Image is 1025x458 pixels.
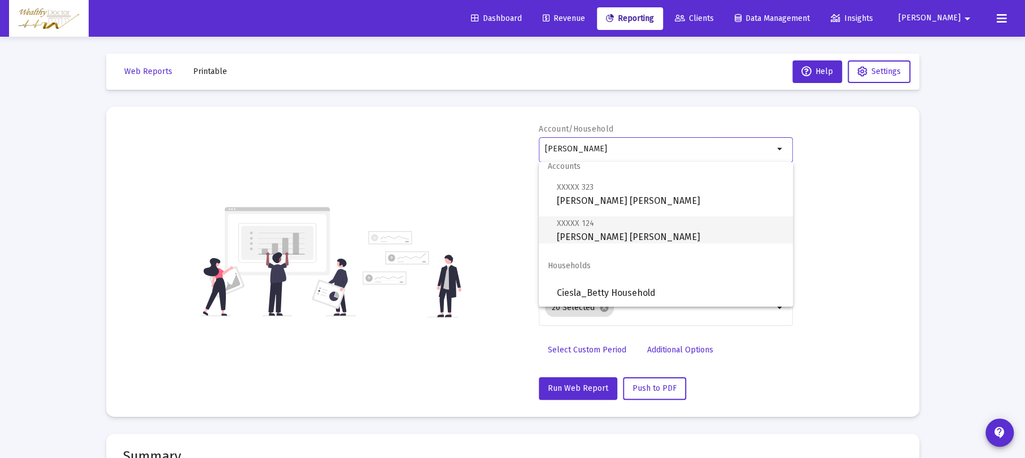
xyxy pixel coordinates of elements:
[557,219,594,228] span: XXXXX 124
[801,67,833,76] span: Help
[18,7,80,30] img: Dashboard
[597,7,663,30] a: Reporting
[735,14,810,23] span: Data Management
[831,14,873,23] span: Insights
[792,60,842,83] button: Help
[557,280,784,307] span: Ciesla_Betty Household
[462,7,531,30] a: Dashboard
[822,7,882,30] a: Insights
[543,14,585,23] span: Revenue
[539,153,793,180] span: Accounts
[647,345,713,355] span: Additional Options
[599,303,609,313] mat-icon: cancel
[898,14,961,23] span: [PERSON_NAME]
[200,206,356,317] img: reporting
[193,67,227,76] span: Printable
[675,14,714,23] span: Clients
[666,7,723,30] a: Clients
[623,377,686,400] button: Push to PDF
[993,426,1006,439] mat-icon: contact_support
[848,60,910,83] button: Settings
[124,67,172,76] span: Web Reports
[557,182,594,192] span: XXXXX 323
[961,7,974,30] mat-icon: arrow_drop_down
[539,377,617,400] button: Run Web Report
[184,60,236,83] button: Printable
[557,180,784,208] span: [PERSON_NAME] [PERSON_NAME]
[774,142,787,156] mat-icon: arrow_drop_down
[534,7,594,30] a: Revenue
[606,14,654,23] span: Reporting
[115,60,181,83] button: Web Reports
[557,216,784,244] span: [PERSON_NAME] [PERSON_NAME]
[726,7,819,30] a: Data Management
[545,145,774,154] input: Search or select an account or household
[548,383,608,393] span: Run Web Report
[363,231,461,317] img: reporting-alt
[545,296,774,319] mat-chip-list: Selection
[539,124,613,134] label: Account/Household
[545,299,614,317] mat-chip: 20 Selected
[774,301,787,315] mat-icon: arrow_drop_down
[539,252,793,280] span: Households
[548,345,626,355] span: Select Custom Period
[885,7,988,29] button: [PERSON_NAME]
[871,67,901,76] span: Settings
[633,383,677,393] span: Push to PDF
[471,14,522,23] span: Dashboard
